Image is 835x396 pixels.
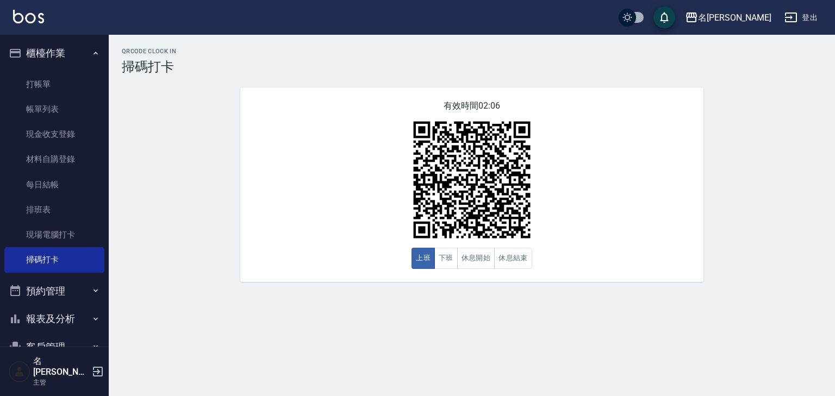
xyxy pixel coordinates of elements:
button: 客戶管理 [4,333,104,361]
a: 帳單列表 [4,97,104,122]
img: Logo [13,10,44,23]
div: 有效時間 02:06 [240,87,703,282]
button: 櫃檯作業 [4,39,104,67]
div: 名[PERSON_NAME] [698,11,771,24]
a: 材料自購登錄 [4,147,104,172]
button: 預約管理 [4,277,104,305]
a: 掃碼打卡 [4,247,104,272]
h2: QRcode Clock In [122,48,822,55]
a: 現場電腦打卡 [4,222,104,247]
button: 休息開始 [457,248,495,269]
a: 現金收支登錄 [4,122,104,147]
button: 休息結束 [494,248,532,269]
h5: 名[PERSON_NAME] [33,356,89,378]
a: 打帳單 [4,72,104,97]
h3: 掃碼打卡 [122,59,822,74]
button: 報表及分析 [4,305,104,333]
img: Person [9,361,30,382]
button: 上班 [412,248,435,269]
button: save [653,7,675,28]
button: 下班 [434,248,458,269]
button: 登出 [780,8,822,28]
p: 主管 [33,378,89,387]
button: 名[PERSON_NAME] [681,7,776,29]
a: 每日結帳 [4,172,104,197]
a: 排班表 [4,197,104,222]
